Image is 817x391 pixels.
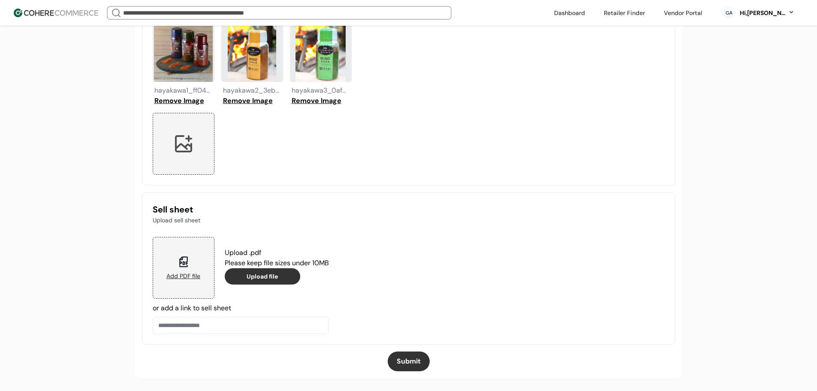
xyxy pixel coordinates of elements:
p: Upload sell sheet [153,216,665,225]
div: hayakawa3_0af653_.png [290,85,352,96]
div: Add PDF file [166,272,200,281]
div: hayakawa2_3eb41e_.png [221,85,283,96]
button: Remove Image [153,96,206,106]
img: https://eyrgwctjnbjddggtfjtb.supabase.co/storage/v1/object/public/cohere/1e4e3ee7-738a-4ac3-b71c-... [153,20,214,82]
div: hayakawa1_ff0424_.png [153,85,214,96]
button: Submit [388,352,430,371]
button: Upload file [225,268,300,285]
p: Upload .pdf [225,248,329,258]
button: Remove Image [290,96,343,106]
h3: Sell sheet [153,203,665,216]
label: or add a link to sell sheet [153,303,231,312]
button: Hi,[PERSON_NAME] [739,9,795,18]
p: Please keep file sizes under 10MB [225,258,329,268]
img: https://eyrgwctjnbjddggtfjtb.supabase.co/storage/v1/object/public/cohere/1e4e3ee7-738a-4ac3-b71c-... [290,20,352,82]
button: Remove Image [221,96,274,106]
div: Hi, [PERSON_NAME] [739,9,786,18]
img: https://eyrgwctjnbjddggtfjtb.supabase.co/storage/v1/object/public/cohere/1e4e3ee7-738a-4ac3-b71c-... [221,20,283,82]
img: Cohere Logo [14,9,98,17]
